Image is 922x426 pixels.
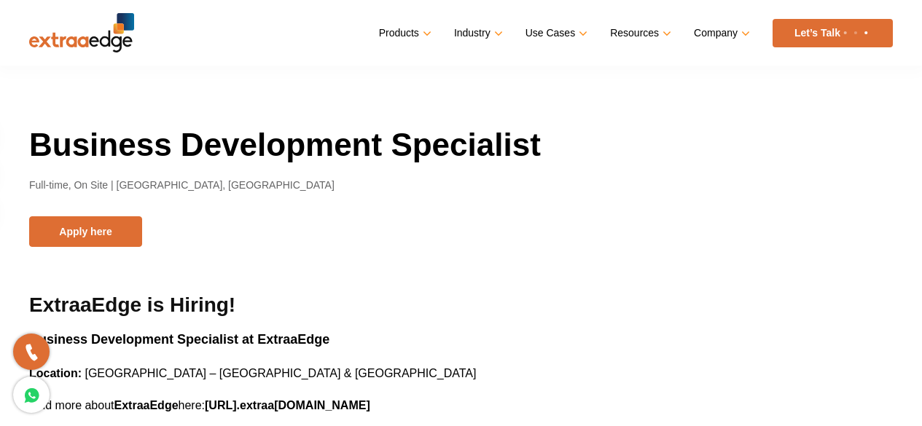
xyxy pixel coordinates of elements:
b: Extraa [114,399,150,411]
b: [URL]. [205,399,240,411]
a: Products [379,23,429,44]
h2: ExtraaEdge is Hiring! [29,292,893,317]
span: [GEOGRAPHIC_DATA] – [GEOGRAPHIC_DATA] & [GEOGRAPHIC_DATA] [85,367,476,379]
p: Full-time, On Site | [GEOGRAPHIC_DATA], [GEOGRAPHIC_DATA] [29,177,893,194]
b: Edge [149,399,178,411]
span: here: [179,399,205,411]
a: Industry [454,23,500,44]
b: [DOMAIN_NAME] [274,399,370,411]
a: Company [694,23,747,44]
a: Let’s Talk [773,19,893,47]
a: Resources [610,23,668,44]
span: Find more about [29,399,114,411]
h3: Business Development Specialist at ExtraaEdge [29,332,893,348]
button: Apply here [29,216,142,247]
b: extraa [240,399,274,411]
a: Use Cases [526,23,585,44]
h1: Business Development Specialist [29,124,893,165]
b: Location: [29,367,82,379]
